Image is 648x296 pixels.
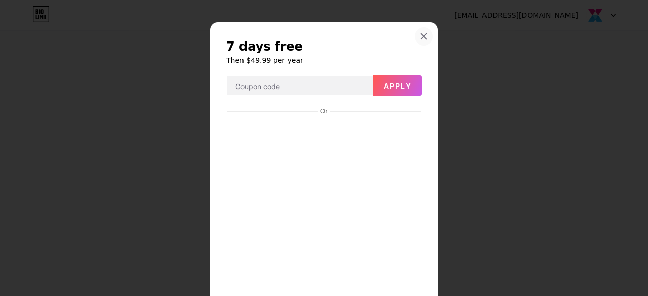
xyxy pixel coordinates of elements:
[227,76,373,96] input: Coupon code
[373,75,422,96] button: Apply
[226,55,422,65] h6: Then $49.99 per year
[318,107,330,115] div: Or
[226,38,303,55] span: 7 days free
[384,81,412,90] span: Apply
